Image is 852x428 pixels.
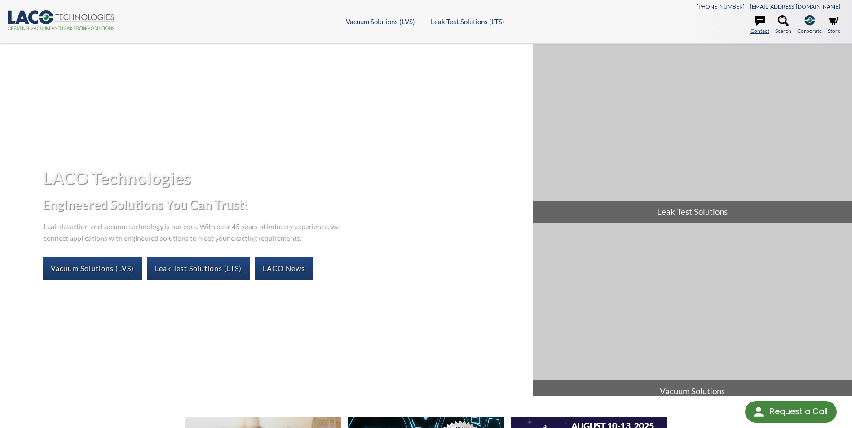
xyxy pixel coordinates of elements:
a: Search [775,15,791,35]
a: [PHONE_NUMBER] [697,3,745,10]
span: Vacuum Solutions [533,380,852,402]
a: LACO News [255,257,313,280]
a: Leak Test Solutions [533,44,852,223]
a: Leak Test Solutions (LTS) [431,17,504,26]
a: Vacuum Solutions (LVS) [346,17,415,26]
a: Vacuum Solutions (LVS) [43,257,142,280]
div: Request a Call [770,401,828,422]
a: Contact [750,15,769,35]
p: Leak detection and vacuum technology is our core. With over 45 years of industry experience, we c... [43,220,344,243]
a: [EMAIL_ADDRESS][DOMAIN_NAME] [750,3,840,10]
img: round button [751,405,766,419]
h1: LACO Technologies [43,167,525,189]
a: Leak Test Solutions (LTS) [147,257,250,280]
a: Vacuum Solutions [533,223,852,402]
div: Request a Call [745,401,837,423]
span: Corporate [797,26,822,35]
h2: Engineered Solutions You Can Trust! [43,196,525,213]
span: Leak Test Solutions [533,201,852,223]
a: Store [828,15,840,35]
